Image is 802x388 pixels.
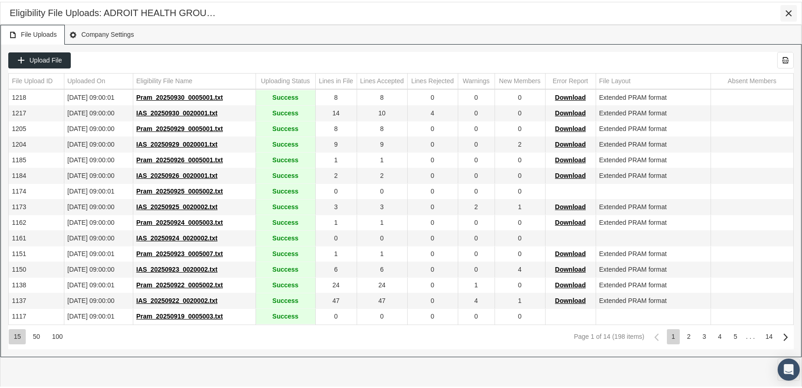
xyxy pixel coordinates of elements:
[596,245,711,260] td: Extended PRAM format
[596,213,711,229] td: Extended PRAM format
[495,213,545,229] td: 0
[458,88,495,104] td: 0
[256,72,315,87] td: Column Uploading Status
[742,331,758,338] div: . . .
[137,233,218,240] span: IAS_20250924_0020002.txt
[64,72,133,87] td: Column Uploaded On
[495,72,545,87] td: Column New Members
[9,245,64,260] td: 1151
[407,135,458,151] td: 0
[9,198,64,213] td: 1173
[29,55,62,62] span: Upload File
[458,182,495,198] td: 0
[137,108,218,115] span: IAS_20250930_0020001.txt
[9,276,64,291] td: 1138
[315,182,357,198] td: 0
[407,151,458,166] td: 0
[137,186,223,193] span: Pram_20250925_0005002.txt
[495,260,545,276] td: 4
[64,229,133,245] td: [DATE] 09:00:00
[9,88,64,104] td: 1218
[64,88,133,104] td: [DATE] 09:00:01
[698,327,711,342] div: Page 3
[357,104,407,120] td: 10
[357,307,407,323] td: 0
[315,104,357,120] td: 14
[545,72,596,87] td: Column Error Report
[137,280,223,287] span: Pram_20250922_0005002.txt
[137,92,223,99] span: Pram_20250930_0005001.txt
[407,291,458,307] td: 0
[407,104,458,120] td: 4
[357,88,407,104] td: 8
[495,307,545,323] td: 0
[8,323,794,348] div: Page Navigation
[407,120,458,135] td: 0
[555,295,586,302] span: Download
[64,291,133,307] td: [DATE] 09:00:00
[64,166,133,182] td: [DATE] 09:00:00
[458,213,495,229] td: 0
[315,72,357,87] td: Column Lines in File
[555,108,586,115] span: Download
[261,75,310,84] div: Uploading Status
[137,170,218,177] span: IAS_20250926_0020001.txt
[137,217,223,224] span: Pram_20250924_0005003.txt
[555,123,586,131] span: Download
[574,331,644,338] div: Page 1 of 14 (198 items)
[64,104,133,120] td: [DATE] 09:00:00
[458,120,495,135] td: 0
[256,229,315,245] td: Success
[495,88,545,104] td: 0
[555,154,586,162] span: Download
[495,276,545,291] td: 0
[711,72,793,87] td: Column Absent Members
[458,307,495,323] td: 0
[64,120,133,135] td: [DATE] 09:00:00
[407,88,458,104] td: 0
[778,327,794,343] div: Next Page
[463,75,490,84] div: Warnings
[596,166,711,182] td: Extended PRAM format
[256,245,315,260] td: Success
[8,50,794,348] div: Data grid
[777,50,794,67] div: Export all data to Excel
[9,120,64,135] td: 1205
[713,327,726,342] div: Page 4
[12,75,53,84] div: File Upload ID
[256,104,315,120] td: Success
[9,27,57,39] span: File Uploads
[360,75,404,84] div: Lines Accepted
[357,120,407,135] td: 8
[256,260,315,276] td: Success
[9,151,64,166] td: 1185
[599,75,631,84] div: File Layout
[728,75,776,84] div: Absent Members
[495,182,545,198] td: 0
[9,104,64,120] td: 1217
[458,135,495,151] td: 0
[495,291,545,307] td: 1
[256,135,315,151] td: Success
[137,154,223,162] span: Pram_20250926_0005001.txt
[319,75,353,84] div: Lines in File
[315,276,357,291] td: 24
[495,104,545,120] td: 0
[458,151,495,166] td: 0
[10,5,221,17] div: Eligibility File Uploads: ADROIT HEALTH GROUP, LLC
[315,198,357,213] td: 3
[256,307,315,323] td: Success
[256,213,315,229] td: Success
[458,276,495,291] td: 1
[552,75,588,84] div: Error Report
[555,201,586,209] span: Download
[315,88,357,104] td: 8
[596,104,711,120] td: Extended PRAM format
[137,139,218,146] span: IAS_20250929_0020001.txt
[28,327,45,342] div: Items per page: 50
[555,280,586,287] span: Download
[315,245,357,260] td: 1
[9,135,64,151] td: 1204
[315,260,357,276] td: 6
[458,245,495,260] td: 0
